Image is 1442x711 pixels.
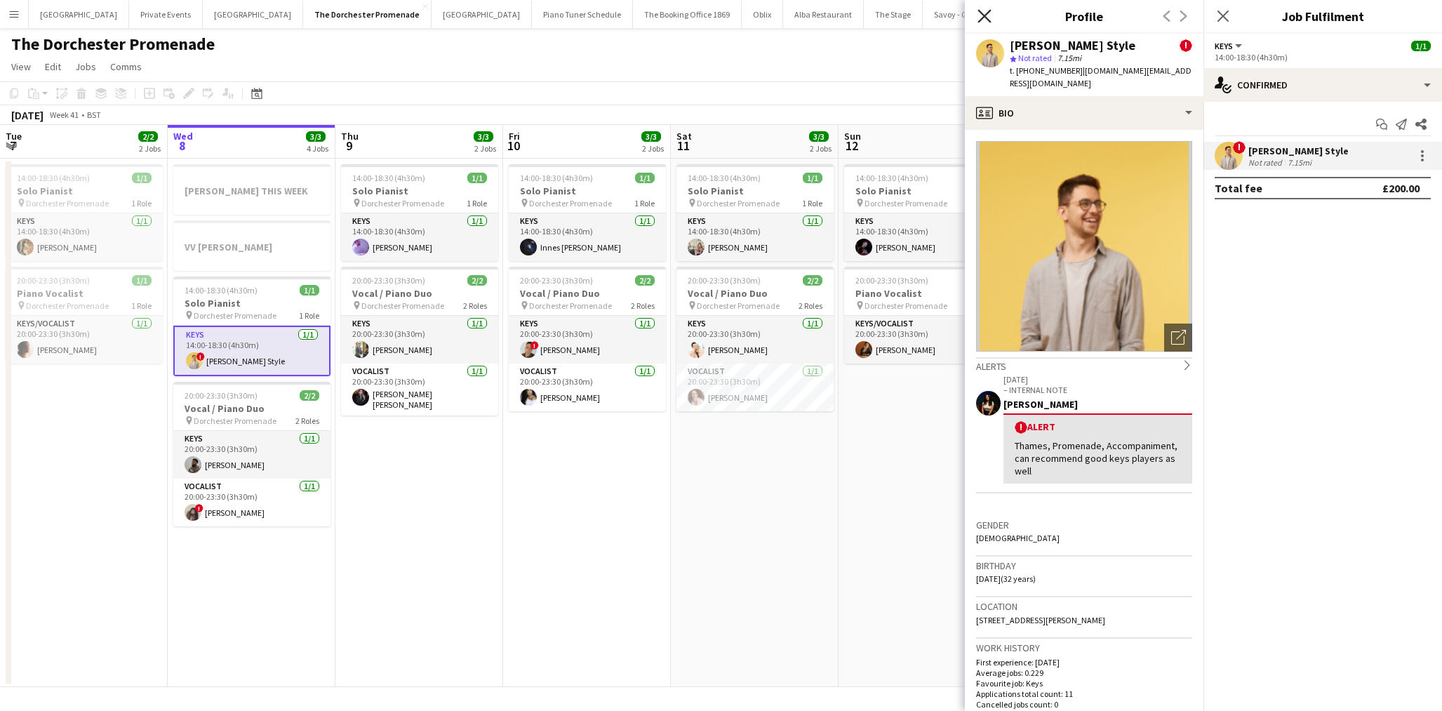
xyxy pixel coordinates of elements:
[1018,53,1052,63] span: Not rated
[341,267,498,416] div: 20:00-23:30 (3h30m)2/2Vocal / Piano Duo Dorchester Promenade2 RolesKeys1/120:00-23:30 (3h30m)[PER...
[1215,52,1431,62] div: 14:00-18:30 (4h30m)
[6,185,163,197] h3: Solo Pianist
[352,275,425,286] span: 20:00-23:30 (3h30m)
[976,657,1192,667] p: First experience: [DATE]
[697,198,780,208] span: Dorchester Promenade
[341,130,359,142] span: Thu
[1382,181,1420,195] div: £200.00
[1215,181,1262,195] div: Total fee
[965,7,1203,25] h3: Profile
[676,164,834,261] div: 14:00-18:30 (4h30m)1/1Solo Pianist Dorchester Promenade1 RoleKeys1/114:00-18:30 (4h30m)[PERSON_NAME]
[810,143,832,154] div: 2 Jobs
[1164,324,1192,352] div: Open photos pop-in
[341,287,498,300] h3: Vocal / Piano Duo
[976,533,1060,543] span: [DEMOGRAPHIC_DATA]
[194,310,276,321] span: Dorchester Promenade
[173,297,331,310] h3: Solo Pianist
[509,185,666,197] h3: Solo Pianist
[173,431,331,479] app-card-role: Keys1/120:00-23:30 (3h30m)[PERSON_NAME]
[341,364,498,416] app-card-role: Vocalist1/120:00-23:30 (3h30m)[PERSON_NAME] [PERSON_NAME]
[306,131,326,142] span: 3/3
[29,1,129,28] button: [GEOGRAPHIC_DATA]
[509,364,666,411] app-card-role: Vocalist1/120:00-23:30 (3h30m)[PERSON_NAME]
[139,143,161,154] div: 2 Jobs
[1203,68,1442,102] div: Confirmed
[809,131,829,142] span: 3/3
[129,1,203,28] button: Private Events
[1215,41,1233,51] span: Keys
[976,699,1192,710] p: Cancelled jobs count: 0
[11,108,44,122] div: [DATE]
[339,138,359,154] span: 9
[1010,65,1083,76] span: t. [PHONE_NUMBER]
[965,96,1203,130] div: Bio
[642,143,664,154] div: 2 Jobs
[87,109,101,120] div: BST
[195,504,203,512] span: !
[474,143,496,154] div: 2 Jobs
[6,267,163,364] app-job-card: 20:00-23:30 (3h30m)1/1Piano Vocalist Dorchester Promenade1 RoleKeys/Vocalist1/120:00-23:30 (3h30m...
[1248,157,1285,168] div: Not rated
[474,131,493,142] span: 3/3
[194,416,276,426] span: Dorchester Promenade
[864,300,947,311] span: Dorchester Promenade
[688,275,761,286] span: 20:00-23:30 (3h30m)
[6,213,163,261] app-card-role: Keys1/114:00-18:30 (4h30m)[PERSON_NAME]
[976,559,1192,572] h3: Birthday
[676,316,834,364] app-card-role: Keys1/120:00-23:30 (3h30m)[PERSON_NAME]
[341,185,498,197] h3: Solo Pianist
[976,141,1192,352] img: Crew avatar or photo
[6,164,163,261] app-job-card: 14:00-18:30 (4h30m)1/1Solo Pianist Dorchester Promenade1 RoleKeys1/114:00-18:30 (4h30m)[PERSON_NAME]
[105,58,147,76] a: Comms
[509,130,520,142] span: Fri
[633,1,742,28] button: The Booking Office 1869
[864,198,947,208] span: Dorchester Promenade
[299,310,319,321] span: 1 Role
[185,390,258,401] span: 20:00-23:30 (3h30m)
[799,300,822,311] span: 2 Roles
[341,164,498,261] div: 14:00-18:30 (4h30m)1/1Solo Pianist Dorchester Promenade1 RoleKeys1/114:00-18:30 (4h30m)[PERSON_NAME]
[1003,398,1192,411] div: [PERSON_NAME]
[17,173,90,183] span: 14:00-18:30 (4h30m)
[138,131,158,142] span: 2/2
[507,138,520,154] span: 10
[844,287,1001,300] h3: Piano Vocalist
[976,357,1192,373] div: Alerts
[1003,385,1192,395] p: – INTERNAL NOTE
[634,198,655,208] span: 1 Role
[1010,65,1191,88] span: | [DOMAIN_NAME][EMAIL_ADDRESS][DOMAIN_NAME]
[185,285,258,295] span: 14:00-18:30 (4h30m)
[635,173,655,183] span: 1/1
[742,1,783,28] button: Oblix
[171,138,193,154] span: 8
[173,326,331,376] app-card-role: Keys1/114:00-18:30 (4h30m)![PERSON_NAME] Style
[674,138,692,154] span: 11
[509,164,666,261] div: 14:00-18:30 (4h30m)1/1Solo Pianist Dorchester Promenade1 RoleKeys1/114:00-18:30 (4h30m)Innes [PER...
[132,275,152,286] span: 1/1
[844,267,1001,364] div: 20:00-23:30 (3h30m)1/1Piano Vocalist Dorchester Promenade1 RoleKeys/Vocalist1/120:00-23:30 (3h30m...
[45,60,61,73] span: Edit
[467,198,487,208] span: 1 Role
[26,198,109,208] span: Dorchester Promenade
[1285,157,1314,168] div: 7.15mi
[509,287,666,300] h3: Vocal / Piano Duo
[1003,374,1192,385] p: [DATE]
[509,267,666,411] app-job-card: 20:00-23:30 (3h30m)2/2Vocal / Piano Duo Dorchester Promenade2 RolesKeys1/120:00-23:30 (3h30m)![PE...
[783,1,864,28] button: Alba Restaurant
[1180,39,1192,52] span: !
[844,316,1001,364] app-card-role: Keys/Vocalist1/120:00-23:30 (3h30m)[PERSON_NAME]
[463,300,487,311] span: 2 Roles
[300,390,319,401] span: 2/2
[341,213,498,261] app-card-role: Keys1/114:00-18:30 (4h30m)[PERSON_NAME]
[6,130,22,142] span: Tue
[844,185,1001,197] h3: Solo Pianist
[803,173,822,183] span: 1/1
[676,267,834,411] div: 20:00-23:30 (3h30m)2/2Vocal / Piano Duo Dorchester Promenade2 RolesKeys1/120:00-23:30 (3h30m)[PER...
[467,275,487,286] span: 2/2
[341,316,498,364] app-card-role: Keys1/120:00-23:30 (3h30m)[PERSON_NAME]
[173,164,331,215] app-job-card: [PERSON_NAME] THIS WEEK
[300,285,319,295] span: 1/1
[46,109,81,120] span: Week 41
[1055,53,1084,63] span: 7.15mi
